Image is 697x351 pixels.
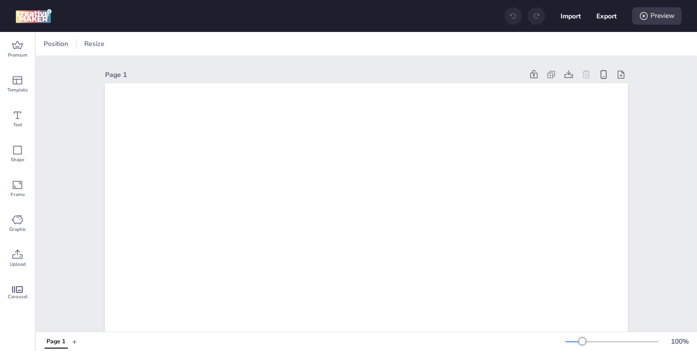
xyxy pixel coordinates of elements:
span: Premium [8,51,28,59]
div: Preview [632,7,682,25]
span: Frame [11,191,25,198]
span: Template [7,86,28,94]
span: Resize [82,39,106,49]
div: Tabs [40,333,72,350]
span: Position [42,39,70,49]
img: logo Creative Maker [15,9,52,23]
span: Text [13,121,22,129]
span: Graphic [9,226,26,233]
span: Upload [10,260,26,268]
span: Carousel [8,293,28,301]
button: Import [561,6,581,26]
button: + [72,333,77,350]
span: Shape [11,156,24,164]
button: Export [596,6,617,26]
div: 100 % [668,336,691,347]
div: Page 1 [105,70,523,80]
div: Page 1 [46,337,65,346]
